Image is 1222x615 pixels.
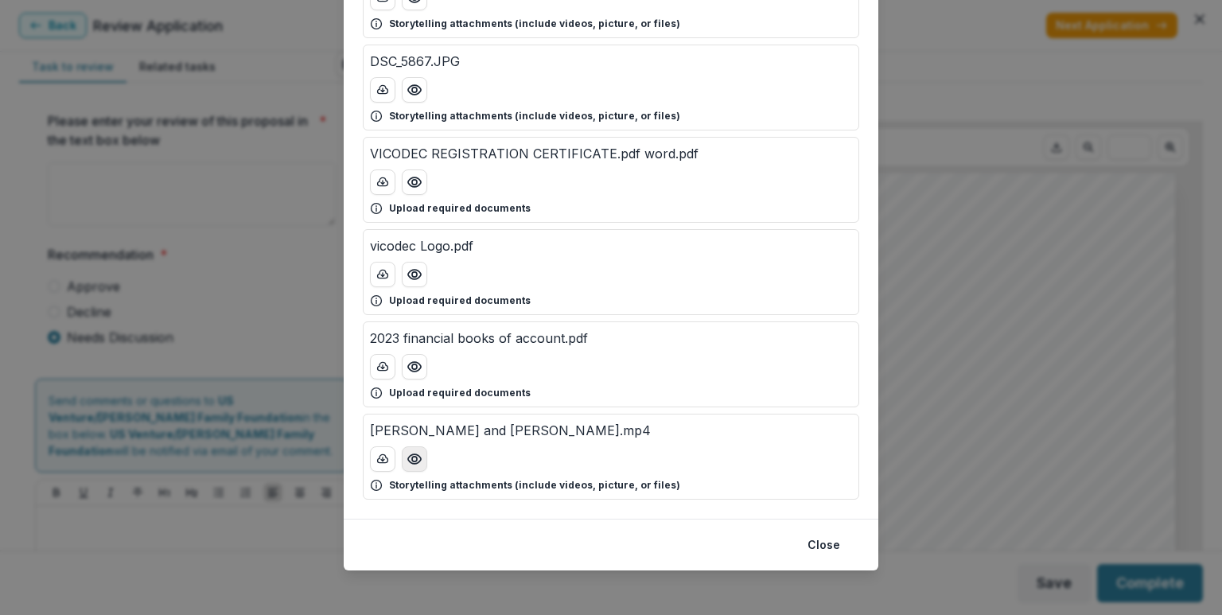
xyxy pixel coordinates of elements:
[370,262,395,287] button: download-button
[370,329,588,348] p: 2023 financial books of account.pdf
[389,478,680,492] p: Storytelling attachments (include videos, picture, or files)
[370,77,395,103] button: download-button
[389,109,680,123] p: Storytelling attachments (include videos, picture, or files)
[370,52,460,71] p: DSC_5867.JPG
[370,236,473,255] p: vicodec Logo.pdf
[402,354,427,380] button: Preview 2023 financial books of account.pdf
[370,446,395,472] button: download-button
[370,169,395,195] button: download-button
[402,169,427,195] button: Preview VICODEC REGISTRATION CERTIFICATE.pdf word.pdf
[370,421,651,440] p: [PERSON_NAME] and [PERSON_NAME].mp4
[370,144,699,163] p: VICODEC REGISTRATION CERTIFICATE.pdf word.pdf
[389,201,531,216] p: Upload required documents
[402,446,427,472] button: Preview Joyce, Lilian and Hassan.mp4
[389,294,531,308] p: Upload required documents
[389,386,531,400] p: Upload required documents
[389,17,680,31] p: Storytelling attachments (include videos, picture, or files)
[798,532,850,558] button: Close
[370,354,395,380] button: download-button
[402,262,427,287] button: Preview vicodec Logo.pdf
[402,77,427,103] button: Preview DSC_5867.JPG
